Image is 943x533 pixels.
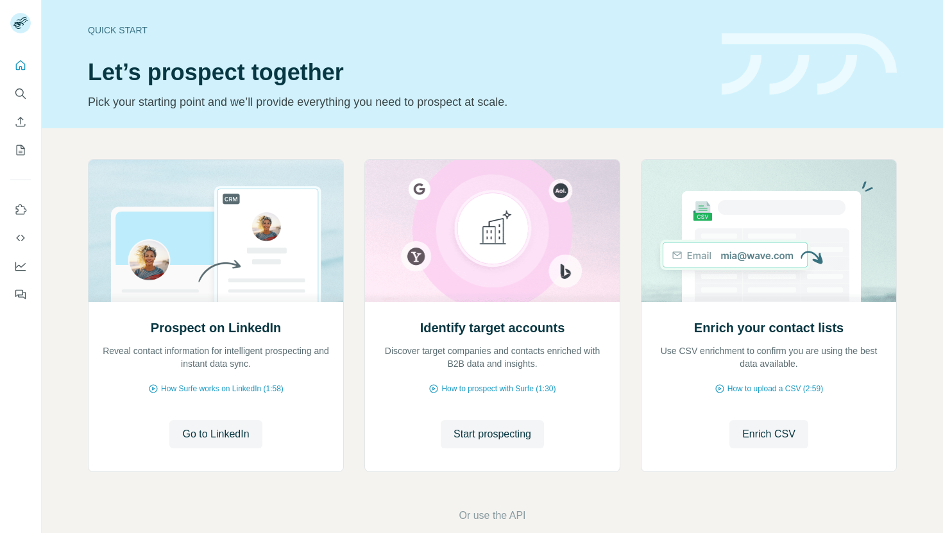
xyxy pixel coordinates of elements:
p: Use CSV enrichment to confirm you are using the best data available. [654,344,883,370]
p: Discover target companies and contacts enriched with B2B data and insights. [378,344,607,370]
button: Or use the API [459,508,525,523]
button: My lists [10,139,31,162]
button: Dashboard [10,255,31,278]
button: Enrich CSV [729,420,808,448]
button: Feedback [10,283,31,306]
div: Quick start [88,24,706,37]
button: Use Surfe on LinkedIn [10,198,31,221]
img: banner [722,33,897,96]
button: Search [10,82,31,105]
span: How Surfe works on LinkedIn (1:58) [161,383,284,394]
h2: Prospect on LinkedIn [151,319,281,337]
h2: Enrich your contact lists [694,319,844,337]
span: Start prospecting [454,427,531,442]
img: Enrich your contact lists [641,160,897,302]
span: Go to LinkedIn [182,427,249,442]
h2: Identify target accounts [420,319,565,337]
button: Use Surfe API [10,226,31,250]
img: Prospect on LinkedIn [88,160,344,302]
button: Go to LinkedIn [169,420,262,448]
p: Pick your starting point and we’ll provide everything you need to prospect at scale. [88,93,706,111]
button: Enrich CSV [10,110,31,133]
h1: Let’s prospect together [88,60,706,85]
span: Enrich CSV [742,427,795,442]
span: How to prospect with Surfe (1:30) [441,383,556,394]
button: Start prospecting [441,420,544,448]
img: Identify target accounts [364,160,620,302]
span: How to upload a CSV (2:59) [727,383,823,394]
button: Quick start [10,54,31,77]
p: Reveal contact information for intelligent prospecting and instant data sync. [101,344,330,370]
